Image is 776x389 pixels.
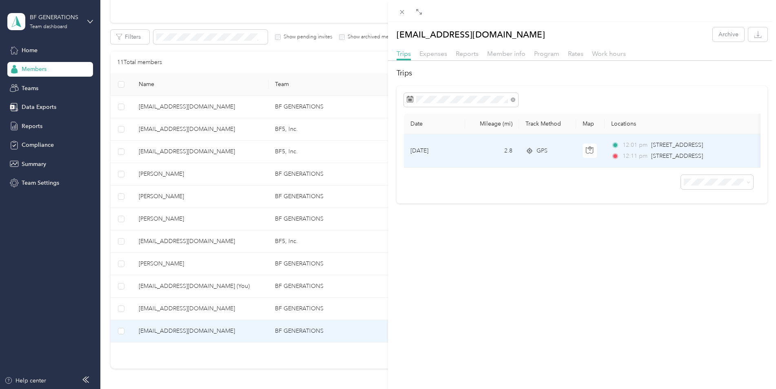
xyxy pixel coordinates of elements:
[534,50,559,57] span: Program
[404,134,465,168] td: [DATE]
[576,114,605,134] th: Map
[537,146,548,155] span: GPS
[713,27,744,42] button: Archive
[397,27,545,42] p: [EMAIL_ADDRESS][DOMAIN_NAME]
[419,50,447,57] span: Expenses
[623,141,647,150] span: 12:01 pm
[651,153,703,159] span: [STREET_ADDRESS]
[404,114,465,134] th: Date
[487,50,525,57] span: Member info
[456,50,479,57] span: Reports
[397,50,411,57] span: Trips
[465,134,519,168] td: 2.8
[519,114,576,134] th: Track Method
[623,152,647,161] span: 12:11 pm
[651,141,703,148] span: [STREET_ADDRESS]
[397,68,767,79] h2: Trips
[730,343,776,389] iframe: Everlance-gr Chat Button Frame
[592,50,626,57] span: Work hours
[568,50,583,57] span: Rates
[465,114,519,134] th: Mileage (mi)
